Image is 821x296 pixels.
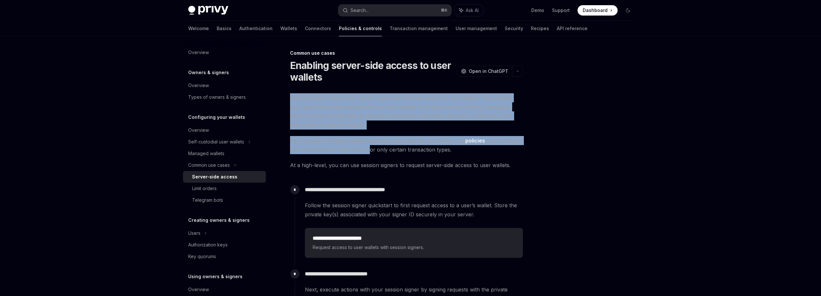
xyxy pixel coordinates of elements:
a: Managed wallets [183,148,266,159]
span: Open in ChatGPT [469,68,508,74]
a: Wallets [280,21,297,36]
a: Telegram bots [183,194,266,206]
a: API reference [557,21,588,36]
a: Overview [183,284,266,295]
span: Session signers allow your app to request server-side access to user wallets. This enables your a... [290,93,523,130]
a: Connectors [305,21,331,36]
span: Dashboard [583,7,608,14]
span: Ask AI [466,7,479,14]
a: Types of owners & signers [183,91,266,103]
div: Overview [188,82,209,89]
div: Limit orders [192,185,217,192]
a: Transaction management [390,21,448,36]
a: Demo [531,7,544,14]
a: Policies & controls [339,21,382,36]
div: Search... [351,6,369,14]
div: Overview [188,49,209,56]
div: Types of owners & signers [188,93,246,101]
button: Toggle dark mode [623,5,633,16]
a: Overview [183,47,266,58]
a: Welcome [188,21,209,36]
div: Overview [188,286,209,293]
span: Request access to user wallets with session signers. [313,244,515,251]
div: Overview [188,126,209,134]
a: Recipes [531,21,549,36]
a: Server-side access [183,171,266,183]
button: Search...⌘K [338,5,451,16]
h1: Enabling server-side access to user wallets [290,60,454,83]
a: Overview [183,80,266,91]
button: Open in ChatGPT [457,66,512,77]
div: Authorization keys [188,241,228,249]
div: Self-custodial user wallets [188,138,244,146]
a: Authorization keys [183,239,266,251]
h5: Using owners & signers [188,273,243,280]
a: Basics [217,21,232,36]
a: Dashboard [578,5,618,16]
h5: Owners & signers [188,69,229,76]
div: Users [188,229,200,237]
a: Security [505,21,523,36]
h5: Creating owners & signers [188,216,250,224]
div: Server-side access [192,173,237,181]
img: dark logo [188,6,228,15]
div: Telegram bots [192,196,223,204]
div: Common use cases [188,161,230,169]
div: Common use cases [290,50,523,56]
div: Key quorums [188,253,216,260]
a: Support [552,7,570,14]
a: Overview [183,124,266,136]
span: ⌘ K [441,8,448,13]
a: Limit orders [183,183,266,194]
span: You can also configure session signers to have specific permissions via , such that you can reque... [290,136,523,154]
h5: Configuring your wallets [188,113,245,121]
a: User management [456,21,497,36]
button: Ask AI [455,5,483,16]
span: Follow the session signer quickstart to first request access to a user’s wallet. Store the privat... [305,201,523,219]
span: At a high-level, you can use session signers to request server-side access to user wallets. [290,161,523,170]
a: policies [465,137,485,144]
a: Key quorums [183,251,266,262]
div: Managed wallets [188,150,224,157]
a: Authentication [239,21,273,36]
